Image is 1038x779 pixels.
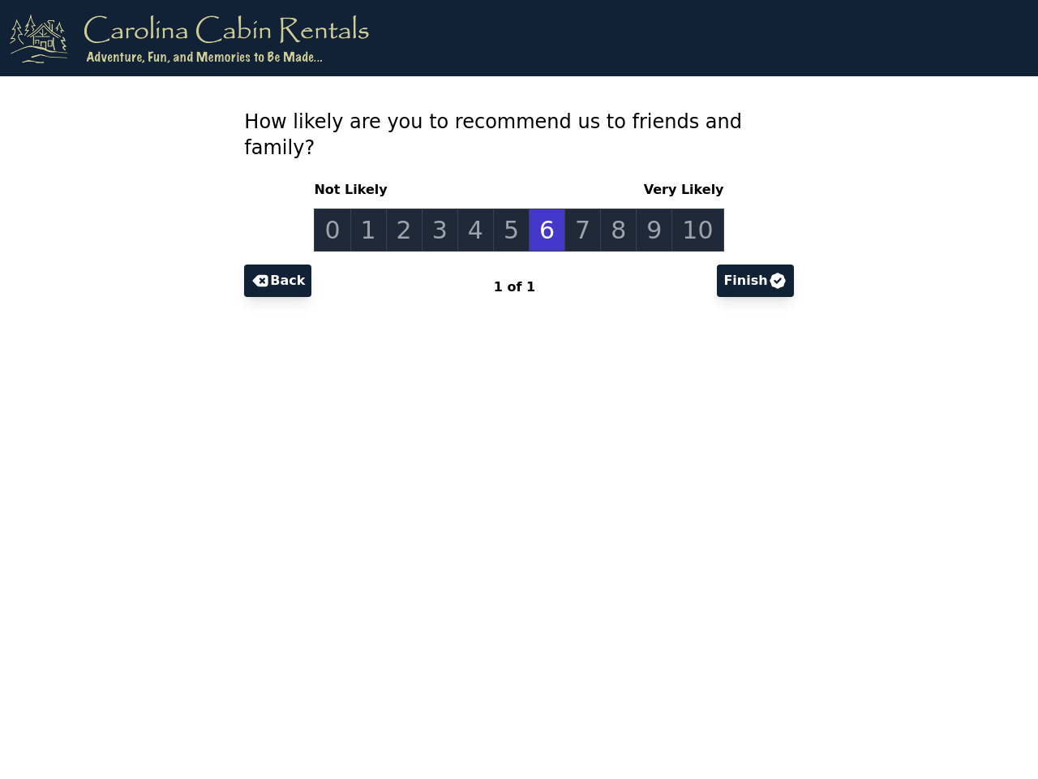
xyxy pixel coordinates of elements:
span: Very Likely [637,180,724,200]
button: Back [244,265,311,297]
a: 0 [314,209,350,252]
a: 4 [457,209,494,252]
a: 5 [493,209,530,252]
a: 8 [600,209,637,252]
button: Finish [717,265,793,297]
span: 1 of 1 [494,279,535,295]
a: 7 [564,209,601,252]
span: Not Likely [314,180,393,200]
a: 1 [350,209,387,252]
a: 2 [386,209,422,252]
span: How likely are you to recommend us to friends and family? [244,110,742,159]
a: 9 [636,209,672,252]
a: 10 [671,209,723,252]
a: 3 [422,209,458,252]
img: logo.png [10,13,369,63]
a: 6 [529,209,565,252]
